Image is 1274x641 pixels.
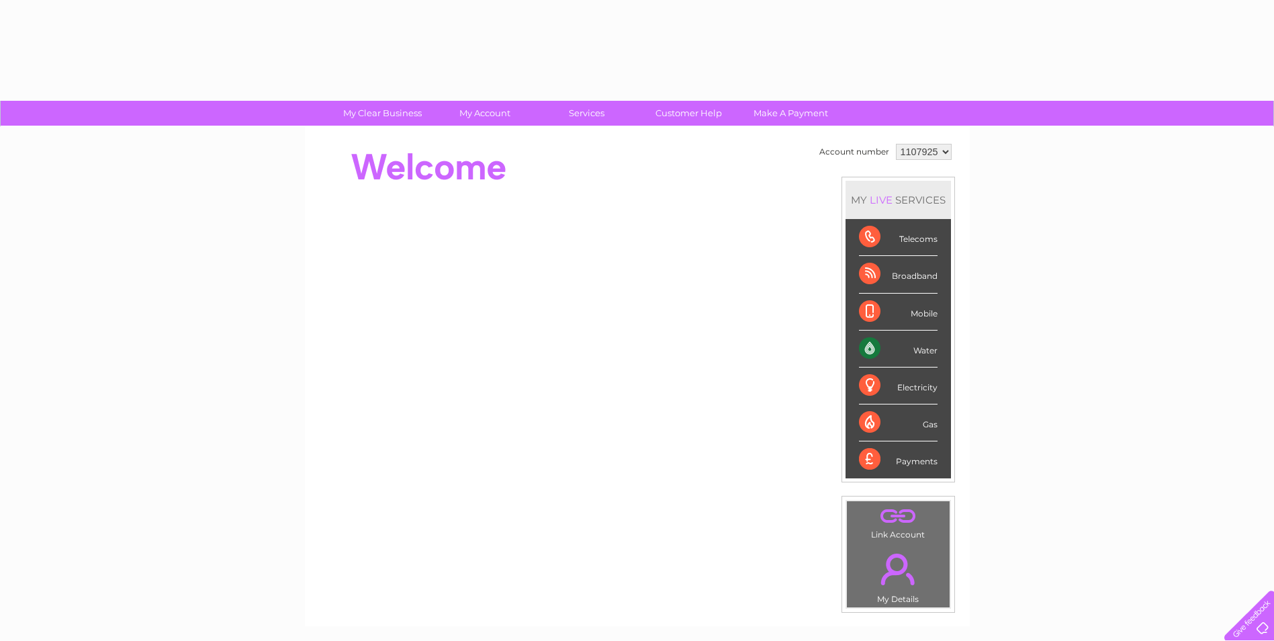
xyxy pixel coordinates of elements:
div: Water [859,331,938,368]
td: Link Account [846,501,950,543]
div: Broadband [859,256,938,293]
div: LIVE [867,194,895,206]
a: Customer Help [633,101,744,126]
a: . [850,546,946,593]
a: My Account [429,101,540,126]
div: Mobile [859,294,938,331]
div: MY SERVICES [846,181,951,219]
td: My Details [846,542,950,608]
div: Gas [859,404,938,441]
a: Make A Payment [735,101,846,126]
a: My Clear Business [327,101,438,126]
a: . [850,505,946,528]
td: Account number [816,140,893,163]
div: Electricity [859,368,938,404]
a: Services [531,101,642,126]
div: Payments [859,441,938,478]
div: Telecoms [859,219,938,256]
